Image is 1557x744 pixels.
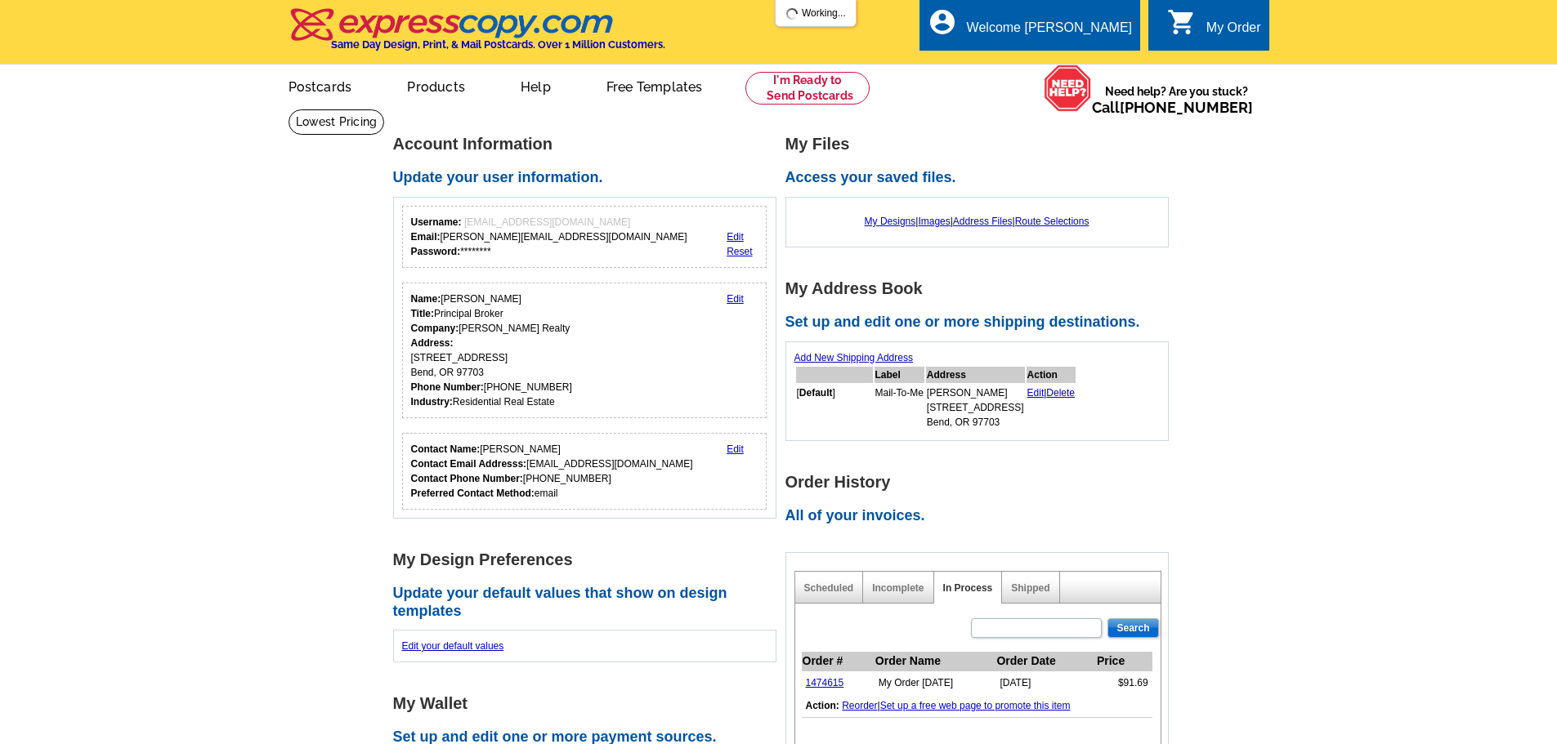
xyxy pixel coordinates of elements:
a: Same Day Design, Print, & Mail Postcards. Over 1 Million Customers. [289,20,665,51]
strong: Address: [411,337,454,349]
div: [PERSON_NAME] Principal Broker [PERSON_NAME] Realty [STREET_ADDRESS] Bend, OR 97703 [PHONE_NUMBER... [411,292,572,409]
td: | [802,694,1152,718]
div: Who should we contact regarding order issues? [402,433,767,510]
strong: Contact Email Addresss: [411,458,527,470]
a: Shipped [1011,582,1049,594]
b: Default [799,387,833,399]
td: [ ] [796,385,873,430]
strong: Company: [411,323,459,334]
h2: Update your default values that show on design templates [393,585,785,620]
th: Label [875,367,924,383]
strong: Contact Name: [411,443,481,455]
th: Order # [802,652,875,671]
div: Your personal details. [402,283,767,418]
a: Help [494,66,577,105]
a: Edit [727,443,744,455]
a: Postcards [262,66,378,105]
div: My Order [1206,20,1261,43]
th: Order Date [995,652,1095,671]
span: Call [1092,99,1253,116]
div: Your login information. [402,206,767,268]
div: | | | [794,206,1160,237]
div: [PERSON_NAME][EMAIL_ADDRESS][DOMAIN_NAME] ******** [411,215,687,259]
td: My Order [DATE] [875,671,996,695]
a: Add New Shipping Address [794,352,913,363]
h1: My Design Preferences [393,551,785,568]
a: Delete [1046,387,1075,399]
div: Welcome [PERSON_NAME] [967,20,1132,43]
img: loading... [785,7,799,20]
img: help [1044,65,1092,112]
h2: Set up and edit one or more shipping destinations. [785,314,1178,332]
strong: Title: [411,308,434,319]
a: 1474615 [806,677,844,688]
a: Address Files [953,216,1013,227]
a: Edit [727,293,744,305]
th: Price [1096,652,1152,671]
strong: Password: [411,246,461,257]
td: [PERSON_NAME] [STREET_ADDRESS] Bend, OR 97703 [926,385,1025,430]
a: Reorder [842,700,877,711]
b: Action: [806,700,839,711]
h1: Account Information [393,136,785,153]
a: Edit [1027,387,1045,399]
h1: My Files [785,136,1178,153]
strong: Name: [411,293,441,305]
a: Products [381,66,491,105]
strong: Contact Phone Number: [411,473,523,484]
div: [PERSON_NAME] [EMAIL_ADDRESS][DOMAIN_NAME] [PHONE_NUMBER] email [411,442,693,501]
span: Need help? Are you stuck? [1092,83,1261,116]
td: Mail-To-Me [875,385,924,430]
input: Search [1107,618,1158,638]
strong: Industry: [411,396,453,408]
td: $91.69 [1096,671,1152,695]
td: [DATE] [995,671,1095,695]
a: Incomplete [872,582,924,594]
h2: Access your saved files. [785,169,1178,187]
a: shopping_cart My Order [1167,18,1261,38]
strong: Preferred Contact Method: [411,488,535,499]
a: [PHONE_NUMBER] [1120,99,1253,116]
h2: Update your user information. [393,169,785,187]
a: Scheduled [804,582,854,594]
strong: Phone Number: [411,381,484,393]
a: Free Templates [580,66,729,105]
h1: My Address Book [785,280,1178,297]
strong: Username: [411,216,462,228]
th: Action [1027,367,1076,383]
a: Reset [727,246,752,257]
h1: My Wallet [393,695,785,712]
i: account_circle [928,7,957,37]
a: Edit [727,231,744,243]
h1: Order History [785,474,1178,491]
a: In Process [943,582,993,594]
i: shopping_cart [1167,7,1197,37]
span: [EMAIL_ADDRESS][DOMAIN_NAME] [464,216,630,228]
td: | [1027,385,1076,430]
th: Address [926,367,1025,383]
th: Order Name [875,652,996,671]
h4: Same Day Design, Print, & Mail Postcards. Over 1 Million Customers. [331,38,665,51]
a: Images [918,216,950,227]
strong: Email: [411,231,441,243]
a: My Designs [865,216,916,227]
a: Edit your default values [402,640,504,652]
a: Route Selections [1015,216,1089,227]
h2: All of your invoices. [785,507,1178,525]
a: Set up a free web page to promote this item [880,700,1071,711]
